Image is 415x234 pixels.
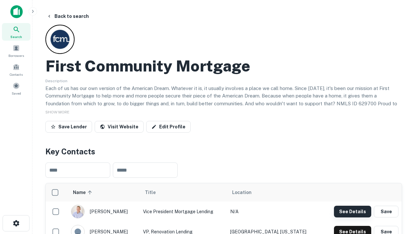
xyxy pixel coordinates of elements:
[227,183,321,201] th: Location
[71,205,84,218] img: 1520878720083
[45,57,250,75] h2: First Community Mortgage
[2,61,30,78] a: Contacts
[45,84,402,115] p: Each of us has our own version of the American Dream. Whatever it is, it usually involves a place...
[45,79,67,83] span: Description
[227,201,321,222] td: N/A
[10,72,23,77] span: Contacts
[2,42,30,59] a: Borrowers
[2,80,30,97] a: Saved
[374,206,398,217] button: Save
[12,91,21,96] span: Saved
[68,183,140,201] th: Name
[2,23,30,41] a: Search
[8,53,24,58] span: Borrowers
[10,5,23,18] img: capitalize-icon.png
[45,121,92,133] button: Save Lender
[140,183,227,201] th: Title
[383,161,415,192] iframe: Chat Widget
[45,110,69,114] span: SHOW MORE
[232,188,252,196] span: Location
[334,206,371,217] button: See Details
[146,121,191,133] a: Edit Profile
[45,146,402,157] h4: Key Contacts
[95,121,144,133] a: Visit Website
[44,10,91,22] button: Back to search
[140,201,227,222] td: Vice President Mortgage Lending
[71,205,136,218] div: [PERSON_NAME]
[10,34,22,39] span: Search
[145,188,164,196] span: Title
[73,188,94,196] span: Name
